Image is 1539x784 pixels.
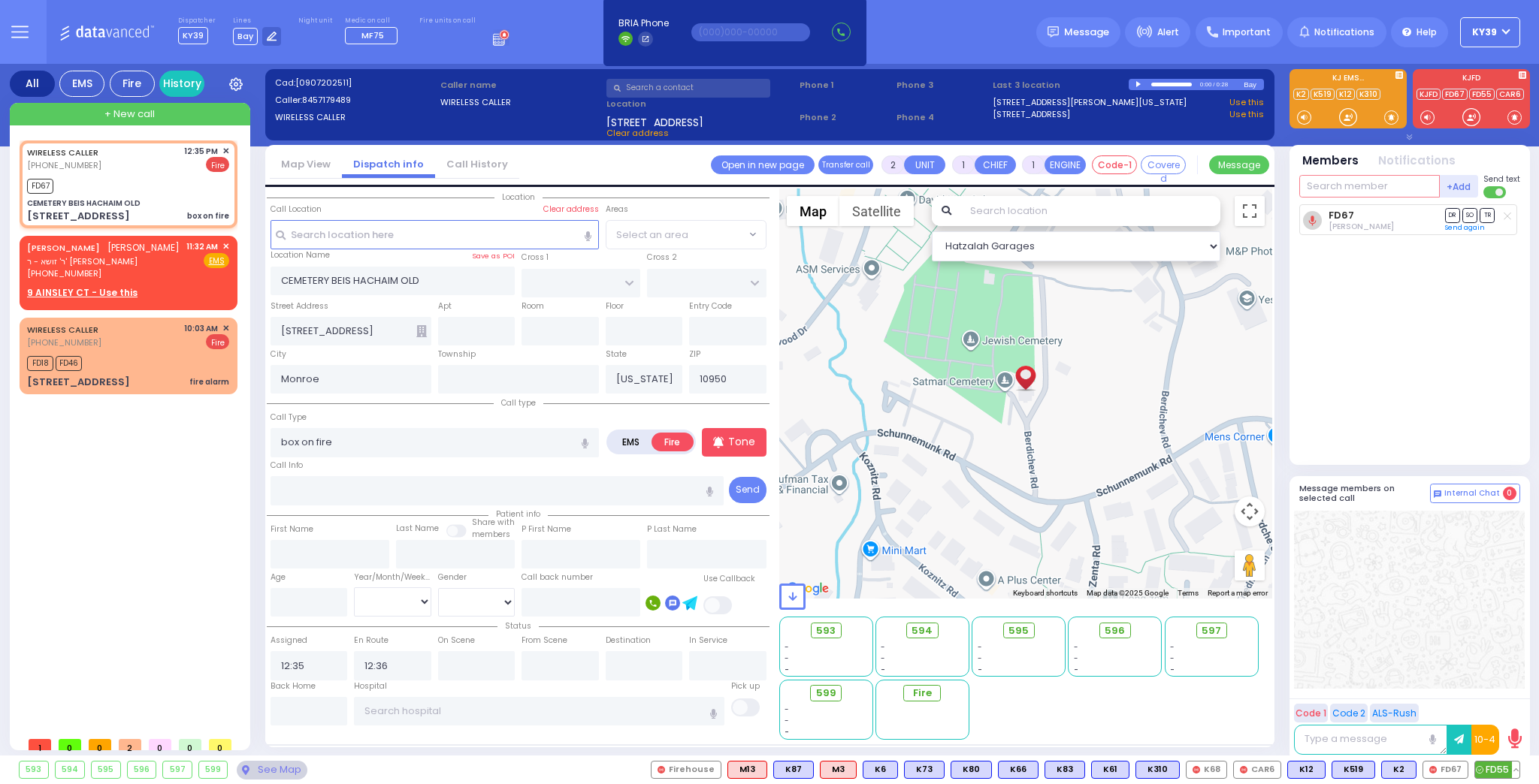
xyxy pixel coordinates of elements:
[783,579,833,599] a: Open this area in Google Maps (opens a new window)
[896,79,988,92] span: Phone 3
[1332,761,1375,779] div: K519
[1135,761,1180,779] div: K310
[998,761,1039,779] div: K66
[951,761,992,779] div: BLS
[998,761,1039,779] div: BLS
[361,29,384,41] span: MF75
[896,111,988,124] span: Phone 4
[497,620,539,632] span: Status
[1091,761,1129,779] div: K61
[1074,653,1078,664] span: -
[689,300,732,312] label: Entry Code
[1356,89,1380,100] a: K310
[606,98,795,110] label: Location
[1329,210,1354,221] a: FD67
[222,322,229,335] span: ✕
[1475,761,1519,778] span: FD55
[1045,761,1085,779] div: BLS
[1199,76,1213,93] div: 0:00
[1212,76,1215,93] div: /
[904,155,945,174] button: UNIT
[773,761,814,779] div: K87
[1170,641,1175,653] span: -
[233,28,258,45] span: Bay
[27,267,101,279] span: [PHONE_NUMBER]
[785,715,789,726] span: -
[1314,26,1374,39] span: Notifications
[1092,155,1137,174] button: Code-1
[729,477,766,503] button: Send
[1480,208,1495,222] span: TR
[1186,761,1227,779] div: K68
[863,761,898,779] div: BLS
[104,107,155,122] span: + New call
[1462,208,1477,222] span: SO
[1045,155,1086,174] button: ENGINE
[472,517,515,528] small: Share with
[1445,208,1460,222] span: DR
[711,155,815,174] a: Open in new page
[1381,761,1417,779] div: BLS
[1417,89,1441,100] a: KJFD
[783,579,833,599] img: Google
[271,220,599,249] input: Search location here
[816,623,836,638] span: 593
[163,761,192,778] div: 597
[302,94,351,106] span: 8457179489
[438,635,475,647] label: On Scene
[179,739,201,750] span: 0
[785,726,789,737] span: -
[1302,152,1359,170] button: Members
[522,300,544,312] label: Room
[727,761,767,779] div: M13
[1330,704,1368,722] button: Code 2
[396,523,439,535] label: Last Name
[27,336,101,348] span: [PHONE_NUMBER]
[1332,761,1375,779] div: BLS
[1223,26,1271,39] span: Important
[616,228,688,243] span: Select an area
[27,179,53,194] span: FD67
[618,17,669,30] span: BRIA Phone
[863,761,898,779] div: K6
[1370,704,1419,722] button: ALS-Rush
[912,623,933,638] span: 594
[951,761,992,779] div: K80
[728,434,755,450] p: Tone
[522,523,571,535] label: P First Name
[731,680,760,692] label: Pick up
[435,157,519,171] a: Call History
[785,653,789,664] span: -
[960,196,1220,226] input: Search location
[237,761,307,779] div: See map
[1429,766,1437,773] img: red-radio-icon.svg
[27,209,130,224] div: [STREET_ADDRESS]
[209,255,225,267] u: EMS
[522,571,593,583] label: Call back number
[787,196,839,226] button: Show street map
[354,697,724,725] input: Search hospital
[606,300,624,312] label: Floor
[271,348,286,360] label: City
[29,739,51,750] span: 1
[1423,761,1468,779] div: FD67
[993,108,1070,121] a: [STREET_ADDRESS]
[658,766,665,773] img: red-radio-icon.svg
[1235,550,1265,580] button: Drag Pegman onto the map to open Street View
[1045,761,1085,779] div: K83
[27,198,141,209] div: CEMETERY BEIS HACHAIM OLD
[913,686,932,701] span: Fire
[345,17,402,26] label: Medic on call
[271,460,303,472] label: Call Info
[222,240,229,253] span: ✕
[1417,26,1437,39] span: Help
[1064,25,1109,40] span: Message
[1293,89,1309,100] a: K2
[271,300,328,312] label: Street Address
[1378,152,1456,170] button: Notifications
[59,739,81,750] span: 0
[1483,185,1507,200] label: Turn off text
[1105,623,1125,638] span: 596
[298,17,332,26] label: Night unit
[1445,223,1485,232] a: Send again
